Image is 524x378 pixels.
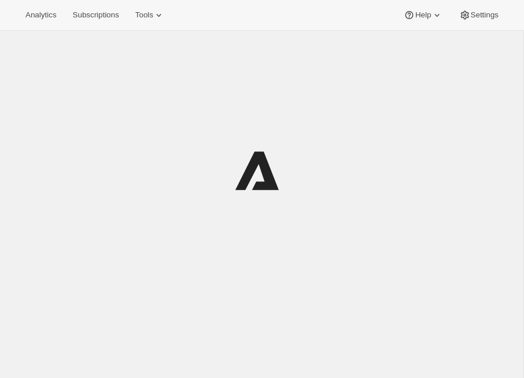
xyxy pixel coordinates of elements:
span: Subscriptions [72,10,119,20]
button: Settings [452,7,505,23]
span: Settings [471,10,498,20]
span: Help [415,10,431,20]
button: Tools [128,7,172,23]
button: Analytics [19,7,63,23]
span: Tools [135,10,153,20]
button: Help [396,7,449,23]
button: Subscriptions [65,7,126,23]
span: Analytics [26,10,56,20]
